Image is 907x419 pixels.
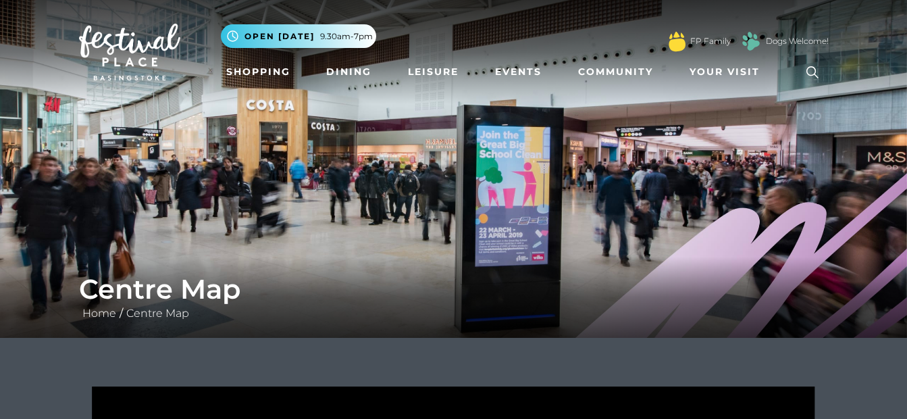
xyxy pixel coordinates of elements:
[221,59,296,84] a: Shopping
[79,273,829,305] h1: Centre Map
[403,59,464,84] a: Leisure
[490,59,547,84] a: Events
[320,30,373,43] span: 9.30am-7pm
[690,35,731,47] a: FP Family
[690,65,760,79] span: Your Visit
[79,24,180,80] img: Festival Place Logo
[244,30,315,43] span: Open [DATE]
[221,24,376,48] button: Open [DATE] 9.30am-7pm
[321,59,377,84] a: Dining
[573,59,658,84] a: Community
[123,307,192,320] a: Centre Map
[766,35,829,47] a: Dogs Welcome!
[69,273,839,322] div: /
[684,59,772,84] a: Your Visit
[79,307,120,320] a: Home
